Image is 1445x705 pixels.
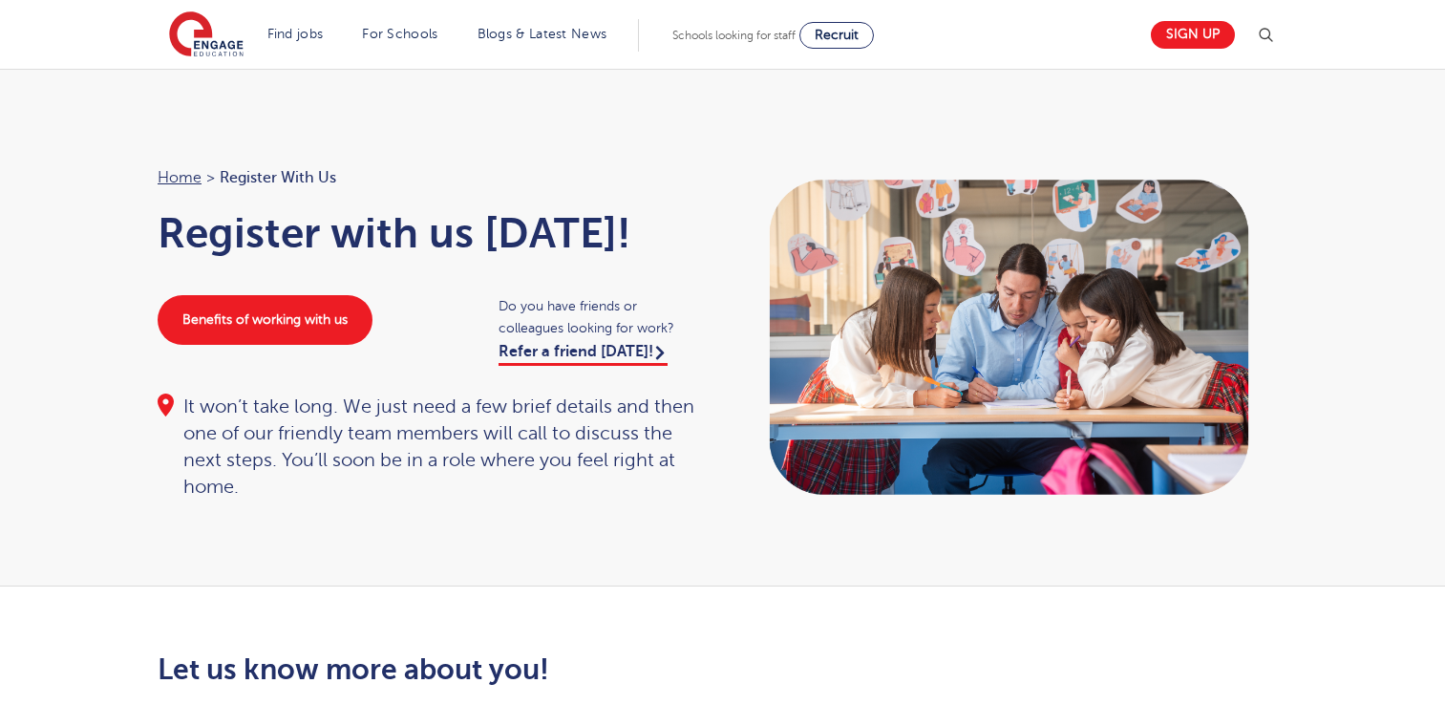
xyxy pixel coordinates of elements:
div: It won’t take long. We just need a few brief details and then one of our friendly team members wi... [158,394,704,501]
a: Sign up [1151,21,1235,49]
h1: Register with us [DATE]! [158,209,704,257]
a: Benefits of working with us [158,295,372,345]
img: Engage Education [169,11,244,59]
a: Blogs & Latest News [478,27,607,41]
span: Register with us [220,165,336,190]
span: Schools looking for staff [672,29,796,42]
span: Do you have friends or colleagues looking for work? [499,295,704,339]
a: Refer a friend [DATE]! [499,343,668,366]
a: For Schools [362,27,437,41]
a: Recruit [799,22,874,49]
nav: breadcrumb [158,165,704,190]
h2: Let us know more about you! [158,653,902,686]
span: > [206,169,215,186]
a: Home [158,169,202,186]
a: Find jobs [267,27,324,41]
span: Recruit [815,28,859,42]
